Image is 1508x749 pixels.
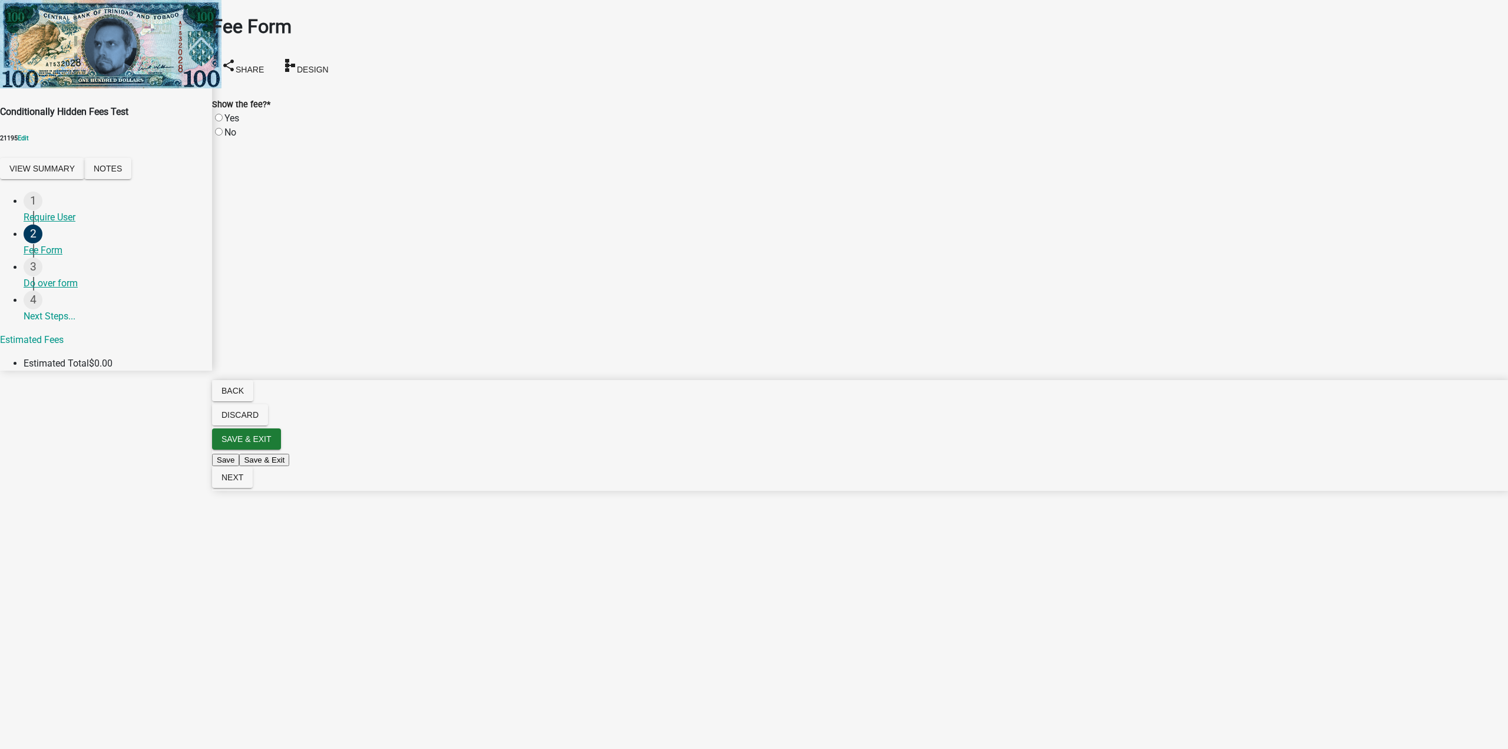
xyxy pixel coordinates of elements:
[18,134,29,142] wm-modal-confirm: Edit Application Number
[212,380,253,401] button: Back
[221,434,272,444] span: Save & Exit
[24,276,203,291] div: Do over form
[89,358,113,369] span: $0.00
[212,467,253,488] button: Next
[24,210,203,225] div: Require User
[84,158,131,179] button: Notes
[24,358,89,369] span: Estimated Total
[212,12,1508,41] h1: Fee Form
[212,404,268,425] button: Discard
[273,54,338,80] button: schemaDesign
[24,291,212,329] a: Next Steps...
[224,113,239,124] label: Yes
[221,58,236,72] i: share
[84,164,131,175] wm-modal-confirm: Notes
[297,64,329,74] span: Design
[221,386,244,395] span: Back
[212,100,270,110] label: Show the fee?
[221,473,243,482] span: Next
[212,428,281,450] button: Save & Exit
[236,64,264,74] span: Share
[24,258,42,276] div: 3
[283,58,297,72] i: schema
[24,225,42,243] div: 2
[24,192,42,210] div: 1
[224,127,236,138] label: No
[24,291,42,309] div: 4
[18,134,29,142] a: Edit
[24,243,203,258] div: Fee Form
[212,54,273,80] button: shareShare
